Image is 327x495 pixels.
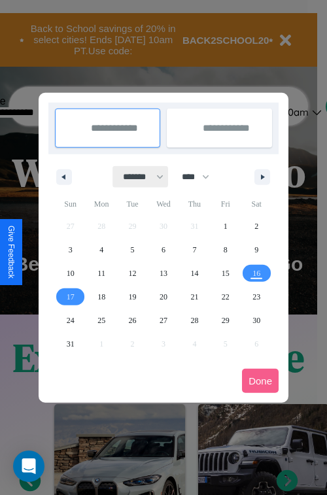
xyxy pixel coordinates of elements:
[148,309,179,332] button: 27
[55,238,86,262] button: 3
[210,214,241,238] button: 1
[241,262,272,285] button: 16
[55,285,86,309] button: 17
[67,309,75,332] span: 24
[67,285,75,309] span: 17
[97,309,105,332] span: 25
[222,262,230,285] span: 15
[190,309,198,332] span: 28
[242,369,279,393] button: Done
[190,285,198,309] span: 21
[222,285,230,309] span: 22
[67,332,75,356] span: 31
[97,285,105,309] span: 18
[160,309,167,332] span: 27
[210,285,241,309] button: 22
[97,262,105,285] span: 11
[148,285,179,309] button: 20
[55,309,86,332] button: 24
[210,194,241,214] span: Fri
[160,285,167,309] span: 20
[252,309,260,332] span: 30
[86,309,116,332] button: 25
[179,262,210,285] button: 14
[117,285,148,309] button: 19
[67,262,75,285] span: 10
[179,309,210,332] button: 28
[117,309,148,332] button: 26
[129,309,137,332] span: 26
[190,262,198,285] span: 14
[86,262,116,285] button: 11
[241,285,272,309] button: 23
[7,226,16,279] div: Give Feedback
[148,194,179,214] span: Wed
[224,214,228,238] span: 1
[86,285,116,309] button: 18
[131,238,135,262] span: 5
[55,262,86,285] button: 10
[69,238,73,262] span: 3
[241,309,272,332] button: 30
[210,238,241,262] button: 8
[179,238,210,262] button: 7
[222,309,230,332] span: 29
[252,262,260,285] span: 16
[224,238,228,262] span: 8
[254,238,258,262] span: 9
[117,194,148,214] span: Tue
[252,285,260,309] span: 23
[55,332,86,356] button: 31
[179,285,210,309] button: 21
[162,238,165,262] span: 6
[55,194,86,214] span: Sun
[241,214,272,238] button: 2
[86,194,116,214] span: Mon
[192,238,196,262] span: 7
[179,194,210,214] span: Thu
[160,262,167,285] span: 13
[117,262,148,285] button: 12
[13,451,44,482] div: Open Intercom Messenger
[117,238,148,262] button: 5
[129,262,137,285] span: 12
[241,238,272,262] button: 9
[129,285,137,309] span: 19
[148,238,179,262] button: 6
[148,262,179,285] button: 13
[241,194,272,214] span: Sat
[210,309,241,332] button: 29
[99,238,103,262] span: 4
[254,214,258,238] span: 2
[210,262,241,285] button: 15
[86,238,116,262] button: 4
